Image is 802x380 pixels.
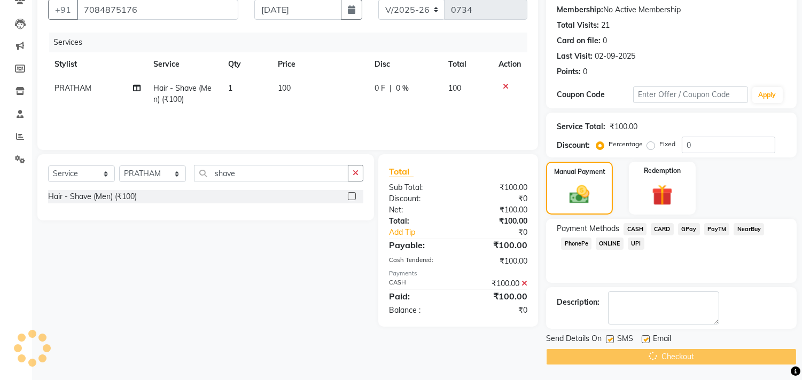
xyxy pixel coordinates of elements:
[610,121,637,132] div: ₹100.00
[583,66,587,77] div: 0
[471,227,536,238] div: ₹0
[222,52,271,76] th: Qty
[557,66,581,77] div: Points:
[381,239,458,251] div: Payable:
[734,223,764,235] span: NearBuy
[381,204,458,216] div: Net:
[390,83,392,94] span: |
[601,20,610,31] div: 21
[557,51,593,62] div: Last Visit:
[557,4,603,15] div: Membership:
[557,121,605,132] div: Service Total:
[458,216,536,227] div: ₹100.00
[546,333,602,346] span: Send Details On
[381,216,458,227] div: Total:
[659,139,675,149] label: Fixed
[448,83,461,93] span: 100
[557,297,599,308] div: Description:
[644,166,681,176] label: Redemption
[557,89,633,100] div: Coupon Code
[595,51,635,62] div: 02-09-2025
[228,83,232,93] span: 1
[271,52,368,76] th: Price
[48,191,137,202] div: Hair - Shave (Men) (₹100)
[557,223,619,234] span: Payment Methods
[389,269,527,278] div: Payments
[645,182,679,208] img: _gift.svg
[154,83,212,104] span: Hair - Shave (Men) (₹100)
[48,52,147,76] th: Stylist
[458,193,536,204] div: ₹0
[624,223,647,235] span: CASH
[458,204,536,216] div: ₹100.00
[557,20,599,31] div: Total Visits:
[458,239,536,251] div: ₹100.00
[557,35,601,46] div: Card on file:
[704,223,730,235] span: PayTM
[381,182,458,193] div: Sub Total:
[561,237,591,250] span: PhonePe
[381,290,458,303] div: Paid:
[557,140,590,151] div: Discount:
[563,183,595,206] img: _cash.svg
[54,83,91,93] span: PRATHAM
[596,237,624,250] span: ONLINE
[458,256,536,267] div: ₹100.00
[458,182,536,193] div: ₹100.00
[375,83,385,94] span: 0 F
[492,52,527,76] th: Action
[368,52,442,76] th: Disc
[49,33,535,52] div: Services
[389,166,414,177] span: Total
[678,223,700,235] span: GPay
[752,87,783,103] button: Apply
[396,83,409,94] span: 0 %
[554,167,605,177] label: Manual Payment
[617,333,633,346] span: SMS
[653,333,671,346] span: Email
[458,305,536,316] div: ₹0
[458,290,536,303] div: ₹100.00
[628,237,644,250] span: UPI
[609,139,643,149] label: Percentage
[651,223,674,235] span: CARD
[603,35,607,46] div: 0
[633,86,748,103] input: Enter Offer / Coupon Code
[458,278,536,289] div: ₹100.00
[278,83,291,93] span: 100
[147,52,222,76] th: Service
[442,52,492,76] th: Total
[194,165,348,181] input: Search or Scan
[381,305,458,316] div: Balance :
[381,256,458,267] div: Cash Tendered:
[381,278,458,289] div: CASH
[381,227,471,238] a: Add Tip
[381,193,458,204] div: Discount:
[557,4,786,15] div: No Active Membership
